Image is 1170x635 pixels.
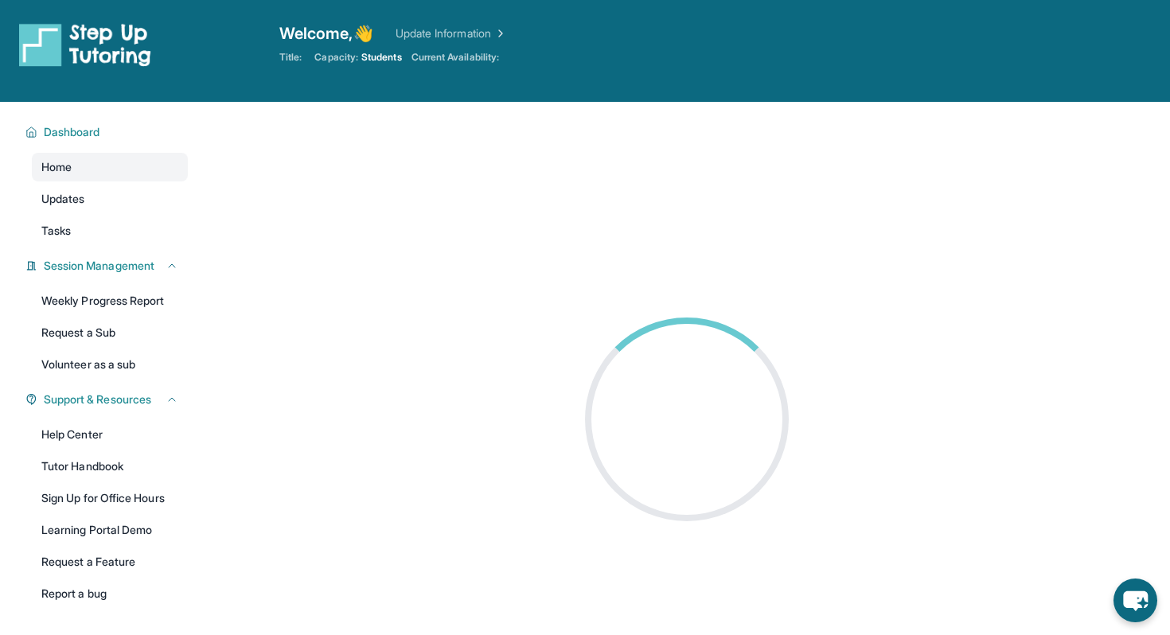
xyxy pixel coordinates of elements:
span: Current Availability: [411,51,499,64]
span: Session Management [44,258,154,274]
a: Home [32,153,188,181]
a: Updates [32,185,188,213]
a: Weekly Progress Report [32,286,188,315]
span: Title: [279,51,302,64]
a: Volunteer as a sub [32,350,188,379]
span: Dashboard [44,124,100,140]
a: Report a bug [32,579,188,608]
span: Capacity: [314,51,358,64]
span: Support & Resources [44,392,151,407]
a: Help Center [32,420,188,449]
span: Updates [41,191,85,207]
img: logo [19,22,151,67]
button: Dashboard [37,124,178,140]
span: Welcome, 👋 [279,22,373,45]
span: Home [41,159,72,175]
a: Learning Portal Demo [32,516,188,544]
a: Request a Sub [32,318,188,347]
a: Request a Feature [32,547,188,576]
a: Update Information [396,25,507,41]
span: Students [361,51,402,64]
a: Tasks [32,216,188,245]
button: Support & Resources [37,392,178,407]
span: Tasks [41,223,71,239]
img: Chevron Right [491,25,507,41]
button: chat-button [1113,579,1157,622]
button: Session Management [37,258,178,274]
a: Tutor Handbook [32,452,188,481]
a: Sign Up for Office Hours [32,484,188,512]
